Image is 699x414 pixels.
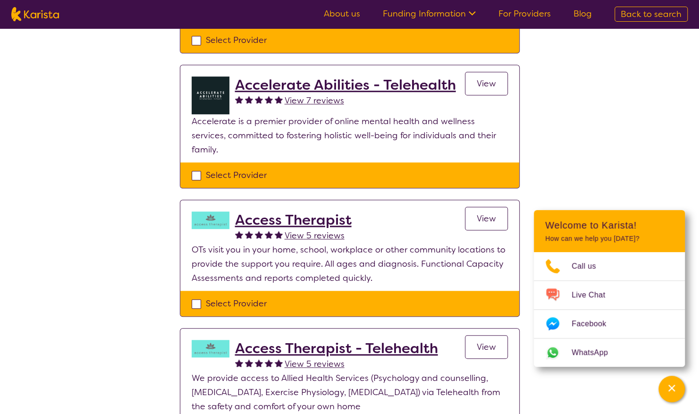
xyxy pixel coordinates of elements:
[572,259,607,273] span: Call us
[235,230,243,238] img: fullstar
[255,95,263,103] img: fullstar
[465,72,508,95] a: View
[275,230,283,238] img: fullstar
[465,207,508,230] a: View
[235,340,438,357] a: Access Therapist - Telehealth
[383,8,476,19] a: Funding Information
[572,346,619,360] span: WhatsApp
[235,359,243,367] img: fullstar
[235,211,352,228] a: Access Therapist
[658,376,685,402] button: Channel Menu
[285,357,345,371] a: View 5 reviews
[545,220,674,231] h2: Welcome to Karista!
[255,230,263,238] img: fullstar
[235,95,243,103] img: fullstar
[265,95,273,103] img: fullstar
[498,8,551,19] a: For Providers
[477,78,496,89] span: View
[192,76,229,114] img: byb1jkvtmcu0ftjdkjvo.png
[11,7,59,21] img: Karista logo
[245,359,253,367] img: fullstar
[192,243,508,285] p: OTs visit you in your home, school, workplace or other community locations to provide the support...
[534,210,685,367] div: Channel Menu
[245,230,253,238] img: fullstar
[255,359,263,367] img: fullstar
[545,235,674,243] p: How can we help you [DATE]?
[192,340,229,357] img: hzy3j6chfzohyvwdpojv.png
[573,8,592,19] a: Blog
[615,7,688,22] a: Back to search
[534,338,685,367] a: Web link opens in a new tab.
[324,8,360,19] a: About us
[285,230,345,241] span: View 5 reviews
[621,8,682,20] span: Back to search
[245,95,253,103] img: fullstar
[275,359,283,367] img: fullstar
[285,228,345,243] a: View 5 reviews
[265,359,273,367] img: fullstar
[275,95,283,103] img: fullstar
[192,211,229,229] img: cktbnxwkhfbtgjchyhrl.png
[572,288,616,302] span: Live Chat
[285,358,345,370] span: View 5 reviews
[285,93,344,108] a: View 7 reviews
[285,95,344,106] span: View 7 reviews
[192,371,508,414] p: We provide access to Allied Health Services (Psychology and counselling, [MEDICAL_DATA], Exercise...
[477,341,496,353] span: View
[465,335,508,359] a: View
[265,230,273,238] img: fullstar
[192,114,508,157] p: Accelerate is a premier provider of online mental health and wellness services, committed to fost...
[235,76,456,93] a: Accelerate Abilities - Telehealth
[477,213,496,224] span: View
[572,317,617,331] span: Facebook
[534,252,685,367] ul: Choose channel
